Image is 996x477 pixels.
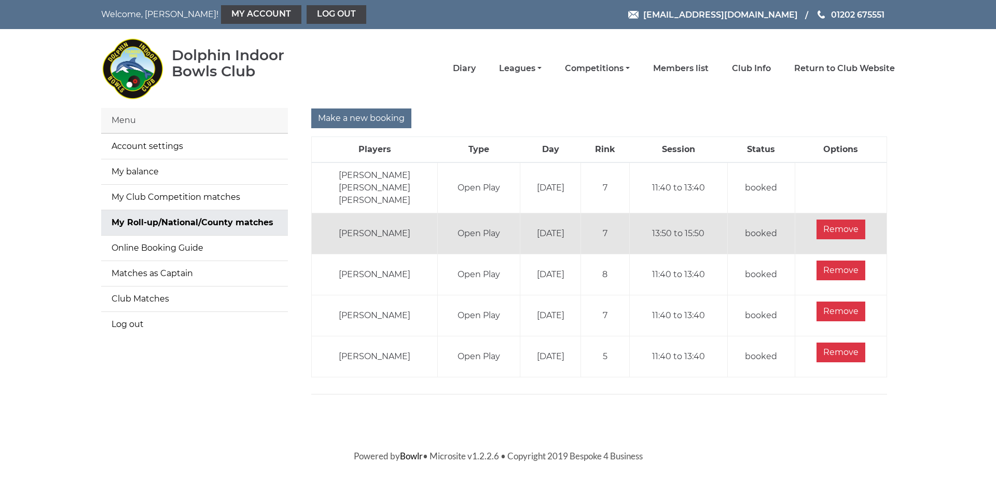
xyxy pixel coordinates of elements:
a: Members list [653,63,709,74]
a: Log out [307,5,366,24]
a: Matches as Captain [101,261,288,286]
td: Open Play [437,336,520,377]
a: Phone us 01202 675551 [816,8,884,21]
td: [DATE] [520,336,580,377]
a: My Club Competition matches [101,185,288,210]
td: [PERSON_NAME] [312,336,438,377]
img: Dolphin Indoor Bowls Club [101,32,163,105]
div: Dolphin Indoor Bowls Club [172,47,317,79]
a: My Roll-up/National/County matches [101,210,288,235]
th: Type [437,137,520,163]
th: Players [312,137,438,163]
td: booked [727,254,795,295]
a: Email [EMAIL_ADDRESS][DOMAIN_NAME] [628,8,798,21]
td: Open Play [437,295,520,336]
td: 7 [580,295,629,336]
th: Rink [580,137,629,163]
a: My balance [101,159,288,184]
th: Options [795,137,887,163]
input: Remove [817,343,865,362]
a: Leagues [499,63,542,74]
th: Status [727,137,795,163]
a: Log out [101,312,288,337]
td: [DATE] [520,254,580,295]
th: Day [520,137,580,163]
input: Make a new booking [311,108,411,128]
td: Open Play [437,213,520,254]
td: booked [727,162,795,213]
a: Competitions [565,63,630,74]
nav: Welcome, [PERSON_NAME]! [101,5,423,24]
td: 11:40 to 13:40 [629,336,727,377]
td: [DATE] [520,162,580,213]
td: [DATE] [520,295,580,336]
input: Remove [817,261,865,280]
td: [PERSON_NAME] [312,295,438,336]
td: 7 [580,213,629,254]
a: Account settings [101,134,288,159]
td: [PERSON_NAME] [312,254,438,295]
a: Online Booking Guide [101,236,288,261]
a: Bowlr [400,451,423,461]
td: 11:40 to 13:40 [629,162,727,213]
input: Remove [817,302,865,321]
a: Club Matches [101,287,288,311]
td: booked [727,336,795,377]
img: Phone us [818,10,825,19]
td: [PERSON_NAME] [PERSON_NAME] [PERSON_NAME] [312,162,438,213]
a: Diary [453,63,476,74]
span: Powered by • Microsite v1.2.2.6 • Copyright 2019 Bespoke 4 Business [354,451,643,461]
td: [PERSON_NAME] [312,213,438,254]
td: 11:40 to 13:40 [629,295,727,336]
a: My Account [221,5,301,24]
th: Session [629,137,727,163]
td: 11:40 to 13:40 [629,254,727,295]
input: Remove [817,220,865,239]
a: Return to Club Website [794,63,895,74]
td: [DATE] [520,213,580,254]
img: Email [628,11,639,19]
div: Menu [101,108,288,133]
td: 13:50 to 15:50 [629,213,727,254]
td: Open Play [437,162,520,213]
a: Club Info [732,63,771,74]
td: 8 [580,254,629,295]
span: [EMAIL_ADDRESS][DOMAIN_NAME] [643,9,798,19]
td: 5 [580,336,629,377]
td: 7 [580,162,629,213]
td: booked [727,213,795,254]
td: booked [727,295,795,336]
td: Open Play [437,254,520,295]
span: 01202 675551 [831,9,884,19]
